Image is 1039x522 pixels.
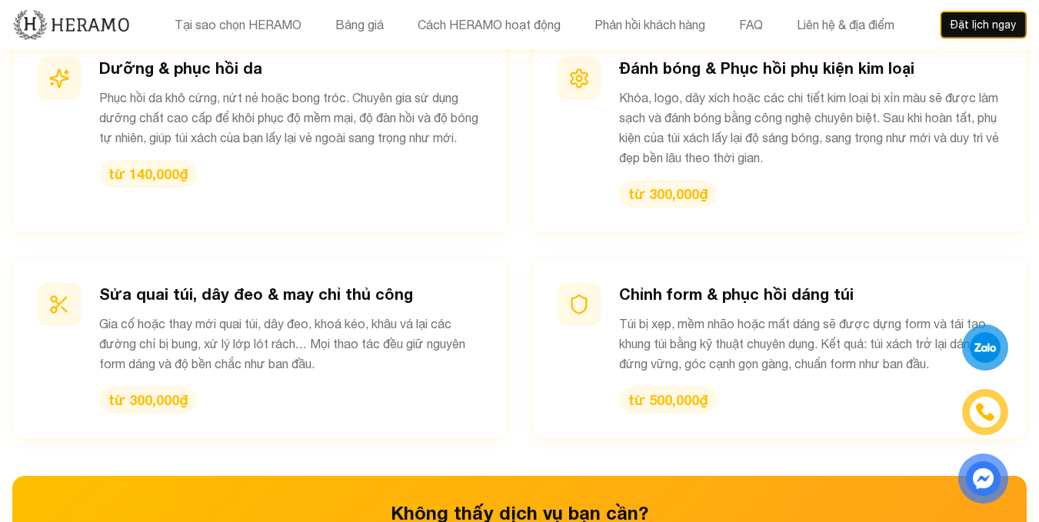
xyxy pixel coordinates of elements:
div: từ 500,000₫ [619,386,717,414]
img: phone-icon [977,404,994,421]
button: Phản hồi khách hàng [590,15,710,35]
button: Liên hệ & địa điểm [792,15,899,35]
h3: Dưỡng & phục hồi da [99,57,482,78]
img: new-logo.3f60348b.png [12,8,130,41]
h3: Chỉnh form & phục hồi dáng túi [619,283,1002,304]
h3: Đánh bóng & Phục hồi phụ kiện kim loại [619,57,1002,78]
button: FAQ [734,15,768,35]
button: Đặt lịch ngay [940,11,1027,38]
button: Tại sao chọn HERAMO [170,15,306,35]
p: Khóa, logo, dây xích hoặc các chi tiết kim loại bị xỉn màu sẽ được làm sạch và đánh bóng bằng côn... [619,88,1002,168]
div: từ 300,000₫ [99,386,197,414]
p: Phục hồi da khô cứng, nứt nẻ hoặc bong tróc. Chuyên gia sử dụng dưỡng chất cao cấp để khôi phục đ... [99,88,482,148]
h3: Sửa quai túi, dây đeo & may chỉ thủ công [99,283,482,304]
p: Gia cố hoặc thay mới quai túi, dây đeo, khoá kéo, khâu vá lại các đường chỉ bị bung, xử lý lớp ló... [99,314,482,374]
button: Cách HERAMO hoạt động [413,15,565,35]
a: phone-icon [964,391,1006,433]
p: Túi bị xẹp, mềm nhão hoặc mất dáng sẽ được dựng form và tái tạo khung túi bằng kỹ thuật chuyên dụ... [619,314,1002,374]
button: Bảng giá [331,15,388,35]
div: từ 300,000₫ [619,180,717,208]
div: từ 140,000₫ [99,160,197,188]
